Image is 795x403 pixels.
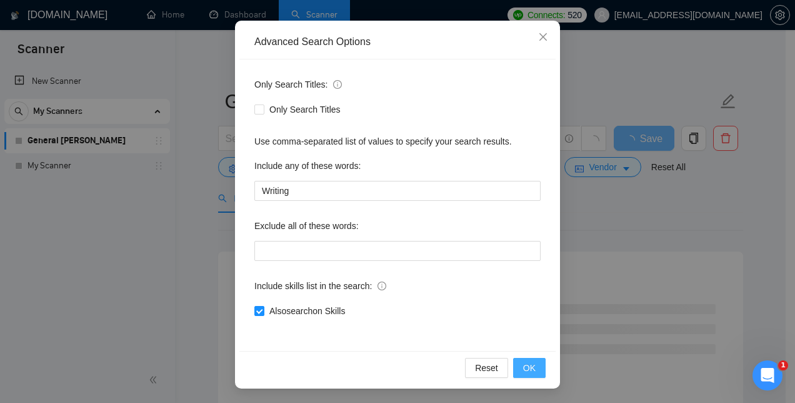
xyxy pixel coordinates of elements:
[254,156,361,176] label: Include any of these words:
[264,103,346,116] span: Only Search Titles
[523,361,536,375] span: OK
[254,279,386,293] span: Include skills list in the search:
[254,78,342,91] span: Only Search Titles:
[254,35,541,49] div: Advanced Search Options
[475,361,498,375] span: Reset
[465,358,508,378] button: Reset
[526,21,560,54] button: Close
[254,135,541,148] div: Use comma-separated list of values to specify your search results.
[538,32,548,42] span: close
[778,360,788,370] span: 1
[513,358,546,378] button: OK
[377,282,386,290] span: info-circle
[254,216,359,236] label: Exclude all of these words:
[333,80,342,89] span: info-circle
[752,360,782,390] iframe: Intercom live chat
[264,304,350,318] span: Also search on Skills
